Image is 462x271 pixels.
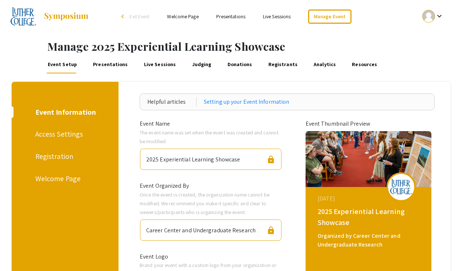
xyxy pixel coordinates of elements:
div: Event Information [35,107,96,118]
a: Judging [191,56,212,73]
span: Exit Event [129,13,150,20]
a: Live Sessions [263,13,291,20]
a: Live Sessions [143,56,177,73]
div: Welcome Page [35,173,92,184]
img: 2025 Experiential Learning Showcase [11,7,36,26]
a: Manage Event [308,9,351,24]
div: 2025 Experiential Learning Showcase [318,206,421,228]
button: Expand account dropdown [415,8,451,24]
div: Event Organized By [134,182,287,190]
mat-icon: Expand account dropdown [435,12,444,20]
a: Resources [351,56,378,73]
span: Once the event is created, the organization name cannot be modified. We recommend you make it spe... [140,191,269,215]
div: [DATE] [318,194,421,203]
div: 2025 Experiential Learning Showcase [146,152,240,164]
div: Access Settings [35,129,92,140]
a: Event Setup [47,56,78,73]
span: The event name was set when the event was created and cannot be modified. [140,129,279,145]
a: Presentations [216,13,245,20]
img: 2025-experiential-learning-showcase_eventLogo_377aea_.png [390,179,412,195]
a: Donations [226,56,253,73]
span: lock [267,155,275,164]
iframe: Chat [5,238,31,266]
div: Event Name [134,119,287,128]
div: arrow_back_ios [121,14,126,19]
div: Organized by Career Center and Undergraduate Research [318,232,421,249]
a: Registrants [267,56,299,73]
a: Setting up your Event Information [204,98,289,106]
img: 2025-experiential-learning-showcase_eventCoverPhoto_3051d9__thumb.jpg [306,131,431,187]
img: Symposium by ForagerOne [43,12,89,21]
div: Helpful articles [147,98,197,106]
a: Presentations [92,56,129,73]
div: Event Thumbnail Preview [306,119,422,128]
div: Event Logo [134,252,287,261]
a: Welcome Page [167,13,198,20]
h1: Manage 2025 Experiential Learning Showcase [47,40,462,53]
span: lock [267,226,275,235]
div: Career Center and Undergraduate Research [146,223,256,235]
a: Analytics [312,56,337,73]
div: Registration [35,151,92,162]
a: 2025 Experiential Learning Showcase [11,7,89,26]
